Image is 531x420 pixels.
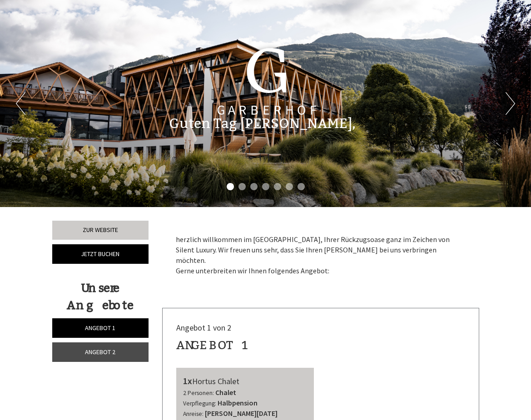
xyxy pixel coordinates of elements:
button: Previous [16,92,25,115]
span: Angebot 1 [85,324,115,332]
b: [PERSON_NAME][DATE] [205,409,278,418]
small: Anreise: [183,410,203,418]
b: Chalet [215,388,236,397]
b: Halbpension [218,398,258,407]
span: Angebot 1 von 2 [176,322,231,333]
a: Zur Website [52,221,149,240]
small: 2 Personen: [183,389,214,397]
div: Unsere Angebote [52,280,149,313]
p: herzlich willkommen im [GEOGRAPHIC_DATA], Ihrer Rückzugsoase ganz im Zeichen von Silent Luxury. W... [176,234,466,276]
a: Jetzt buchen [52,244,149,264]
span: Angebot 2 [85,348,115,356]
button: Next [506,92,515,115]
div: Angebot 1 [176,337,249,354]
b: 1x [183,375,192,386]
small: Verpflegung: [183,400,216,407]
div: Hortus Chalet [183,375,307,388]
